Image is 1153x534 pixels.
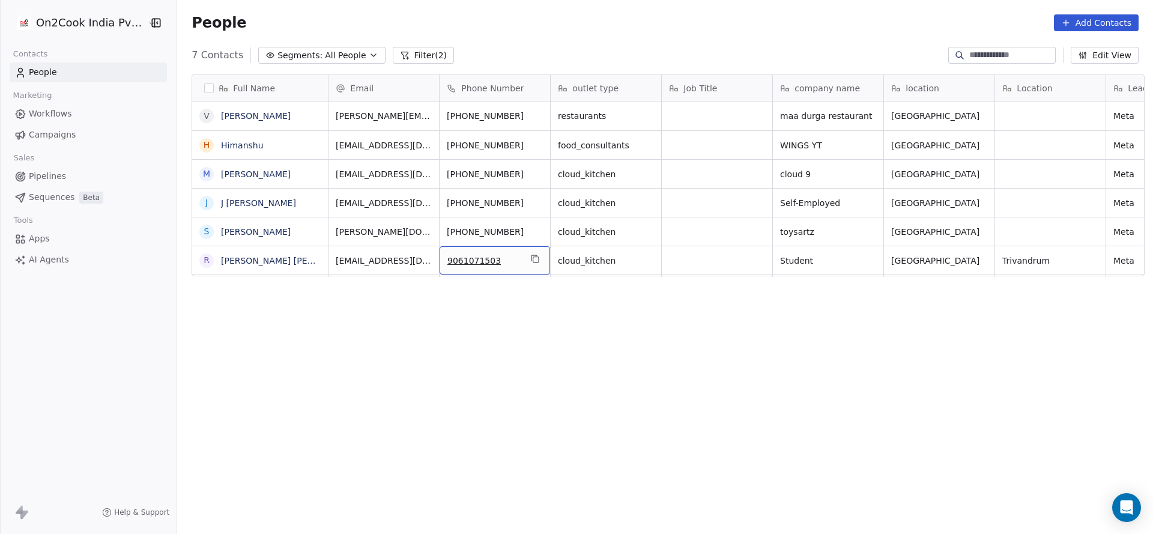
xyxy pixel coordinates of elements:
span: Beta [79,192,103,204]
span: People [192,14,246,32]
div: Phone Number [440,75,550,101]
span: Marketing [8,86,57,105]
span: Self-Employed [780,197,876,209]
a: Help & Support [102,508,169,517]
span: toysartz [780,226,876,238]
span: [PHONE_NUMBER] [447,226,543,238]
a: Workflows [10,104,167,124]
a: SequencesBeta [10,187,167,207]
div: M [203,168,210,180]
div: Email [328,75,439,101]
span: outlet type [572,82,619,94]
span: 9061071503 [447,255,521,267]
span: 7 Contacts [192,48,243,62]
a: [PERSON_NAME] [221,111,291,121]
span: Campaigns [29,129,76,141]
div: outlet type [551,75,661,101]
a: Campaigns [10,125,167,145]
span: All People [325,49,366,62]
span: [EMAIL_ADDRESS][DOMAIN_NAME] [336,168,432,180]
span: Phone Number [461,82,524,94]
span: food_consultants [558,139,654,151]
span: Tools [8,211,38,229]
a: [PERSON_NAME] [221,169,291,179]
span: [GEOGRAPHIC_DATA] [891,255,987,267]
img: on2cook%20logo-04%20copy.jpg [17,16,31,30]
a: AI Agents [10,250,167,270]
span: location [906,82,939,94]
div: Full Name [192,75,328,101]
div: Location [995,75,1106,101]
button: Add Contacts [1054,14,1139,31]
span: Help & Support [114,508,169,517]
span: Sales [8,149,40,167]
button: Filter(2) [393,47,455,64]
a: Himanshu [221,141,264,150]
span: Trivandrum [1002,255,1098,267]
span: [PERSON_NAME][DOMAIN_NAME][EMAIL_ADDRESS][DOMAIN_NAME] [336,226,432,238]
span: company name [794,82,860,94]
div: company name [773,75,883,101]
div: V [204,110,210,123]
a: [PERSON_NAME] [PERSON_NAME] [221,256,363,265]
button: Edit View [1071,47,1139,64]
div: Job Title [662,75,772,101]
span: maa durga restaurant [780,110,876,122]
span: [EMAIL_ADDRESS][DOMAIN_NAME] [336,139,432,151]
button: On2Cook India Pvt. Ltd. [14,13,140,33]
span: Full Name [233,82,275,94]
span: [GEOGRAPHIC_DATA] [891,168,987,180]
div: location [884,75,994,101]
span: WINGS YT [780,139,876,151]
span: cloud_kitchen [558,168,654,180]
span: Student [780,255,876,267]
span: Sequences [29,191,74,204]
a: People [10,62,167,82]
a: J [PERSON_NAME] [221,198,296,208]
div: H [204,139,210,151]
span: cloud_kitchen [558,226,654,238]
span: [GEOGRAPHIC_DATA] [891,110,987,122]
span: People [29,66,57,79]
span: Contacts [8,45,53,63]
span: restaurants [558,110,654,122]
span: cloud_kitchen [558,197,654,209]
span: cloud_kitchen [558,255,654,267]
span: Pipelines [29,170,66,183]
span: [PHONE_NUMBER] [447,197,543,209]
span: Workflows [29,108,72,120]
span: AI Agents [29,253,69,266]
span: [PERSON_NAME][EMAIL_ADDRESS][DOMAIN_NAME] [336,110,432,122]
span: [PHONE_NUMBER] [447,168,543,180]
span: [GEOGRAPHIC_DATA] [891,197,987,209]
div: Open Intercom Messenger [1112,493,1141,522]
span: Apps [29,232,50,245]
span: [PHONE_NUMBER] [447,139,543,151]
span: [GEOGRAPHIC_DATA] [891,139,987,151]
a: [PERSON_NAME] [221,227,291,237]
div: grid [192,102,328,517]
span: [PHONE_NUMBER] [447,110,543,122]
span: [EMAIL_ADDRESS][DOMAIN_NAME] [336,197,432,209]
span: On2Cook India Pvt. Ltd. [36,15,145,31]
a: Pipelines [10,166,167,186]
div: J [205,196,208,209]
div: R [204,254,210,267]
a: Apps [10,229,167,249]
span: Email [350,82,374,94]
span: Segments: [277,49,322,62]
span: cloud 9 [780,168,876,180]
span: Job Title [683,82,717,94]
div: S [204,225,210,238]
span: Location [1017,82,1052,94]
span: [EMAIL_ADDRESS][DOMAIN_NAME] [336,255,432,267]
span: [GEOGRAPHIC_DATA] [891,226,987,238]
